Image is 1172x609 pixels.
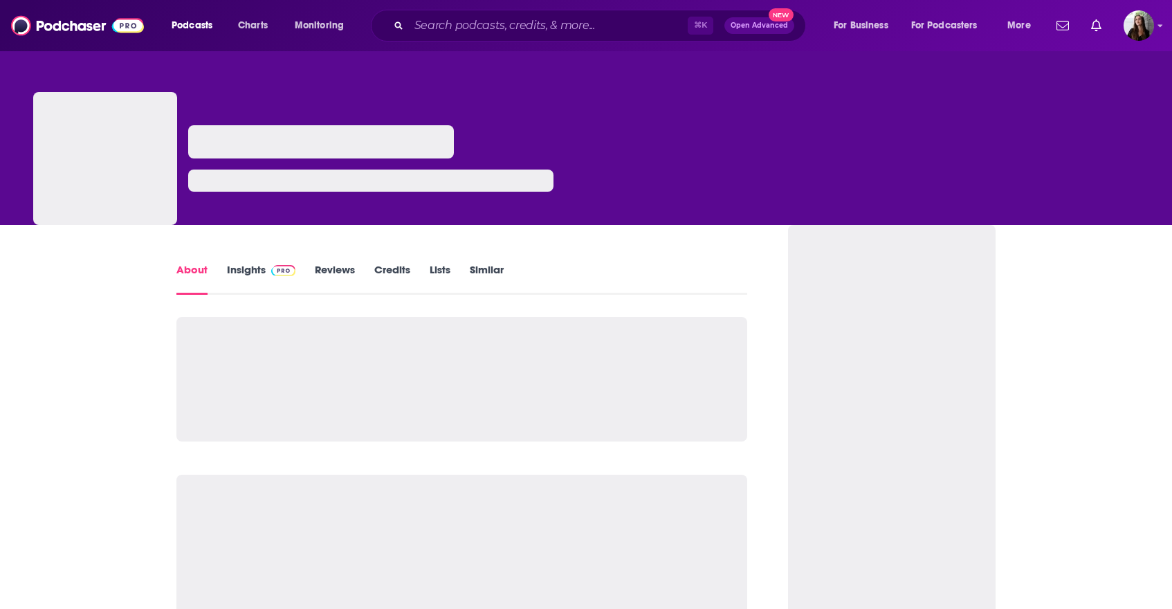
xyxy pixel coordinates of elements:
span: Charts [238,16,268,35]
a: About [176,263,208,295]
span: For Podcasters [911,16,978,35]
a: Reviews [315,263,355,295]
button: open menu [285,15,362,37]
img: Podchaser Pro [271,265,295,276]
span: More [1007,16,1031,35]
span: For Business [834,16,888,35]
span: Podcasts [172,16,212,35]
span: Open Advanced [731,22,788,29]
button: open menu [902,15,998,37]
button: Show profile menu [1124,10,1154,41]
a: Lists [430,263,450,295]
input: Search podcasts, credits, & more... [409,15,688,37]
button: open menu [998,15,1048,37]
span: ⌘ K [688,17,713,35]
a: Credits [374,263,410,295]
span: Logged in as bnmartinn [1124,10,1154,41]
button: Open AdvancedNew [724,17,794,34]
img: User Profile [1124,10,1154,41]
span: Monitoring [295,16,344,35]
span: New [769,8,794,21]
div: Search podcasts, credits, & more... [384,10,819,42]
a: Similar [470,263,504,295]
a: InsightsPodchaser Pro [227,263,295,295]
a: Charts [229,15,276,37]
a: Show notifications dropdown [1086,14,1107,37]
a: Show notifications dropdown [1051,14,1074,37]
img: Podchaser - Follow, Share and Rate Podcasts [11,12,144,39]
button: open menu [824,15,906,37]
button: open menu [162,15,230,37]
